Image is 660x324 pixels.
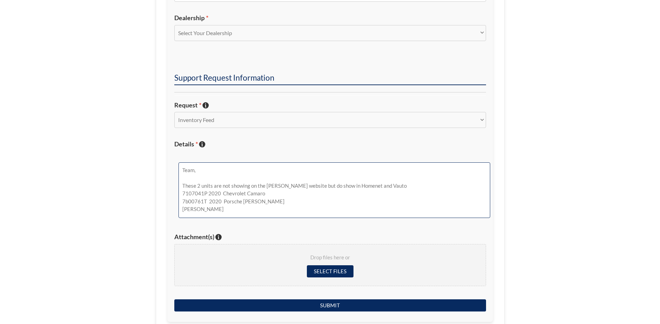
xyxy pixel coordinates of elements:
span: Details [174,140,198,148]
span: Attachment(s) [174,233,214,241]
input: Submit [174,299,486,311]
label: Dealership [174,14,486,22]
h2: Support Request Information [174,73,486,85]
span: Drop files here or [183,253,477,262]
input: Select files [307,265,353,277]
span: Request [174,101,201,109]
